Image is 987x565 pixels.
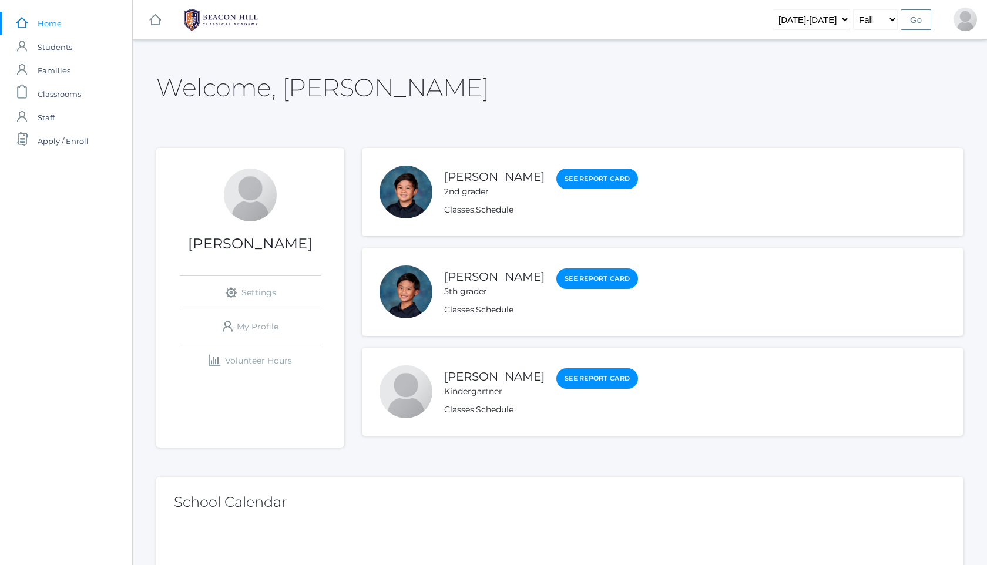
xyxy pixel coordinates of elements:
[556,368,638,389] a: See Report Card
[38,82,81,106] span: Classrooms
[380,166,432,218] div: Nico Soratorio
[380,365,432,418] div: Kailo Soratorio
[380,265,432,318] div: Matteo Soratorio
[444,304,638,316] div: ,
[38,59,70,82] span: Families
[556,169,638,189] a: See Report Card
[444,403,638,416] div: ,
[556,268,638,289] a: See Report Card
[180,276,321,310] a: Settings
[444,204,474,215] a: Classes
[38,106,55,129] span: Staff
[156,236,344,251] h1: [PERSON_NAME]
[444,170,545,184] a: [PERSON_NAME]
[444,270,545,284] a: [PERSON_NAME]
[444,404,474,415] a: Classes
[38,12,62,35] span: Home
[444,186,545,198] div: 2nd grader
[476,304,513,315] a: Schedule
[180,344,321,378] a: Volunteer Hours
[38,35,72,59] span: Students
[180,310,321,344] a: My Profile
[174,495,946,510] h2: School Calendar
[444,369,545,384] a: [PERSON_NAME]
[444,385,545,398] div: Kindergartner
[224,169,277,221] div: Lew Soratorio
[476,204,513,215] a: Schedule
[901,9,931,30] input: Go
[954,8,977,31] div: Lew Soratorio
[156,74,489,101] h2: Welcome, [PERSON_NAME]
[444,285,545,298] div: 5th grader
[444,204,638,216] div: ,
[38,129,89,153] span: Apply / Enroll
[476,404,513,415] a: Schedule
[177,5,265,35] img: BHCALogos-05-308ed15e86a5a0abce9b8dd61676a3503ac9727e845dece92d48e8588c001991.png
[444,304,474,315] a: Classes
